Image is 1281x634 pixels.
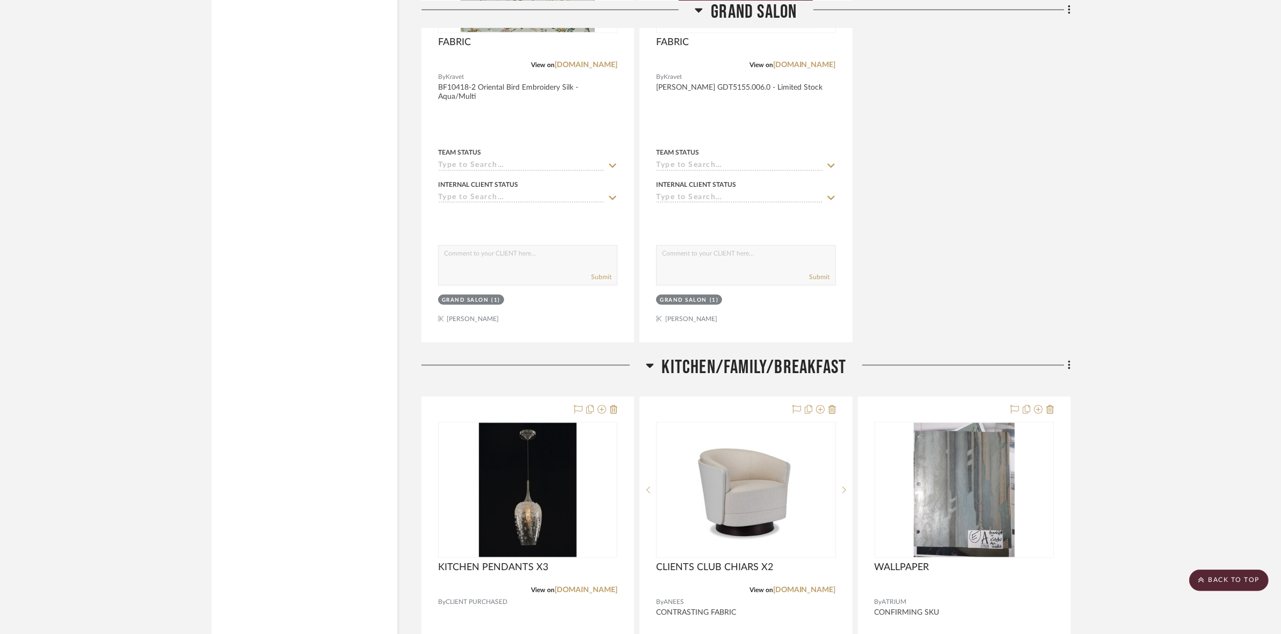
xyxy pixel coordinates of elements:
div: Team Status [438,148,481,157]
span: By [656,72,664,82]
a: [DOMAIN_NAME] [773,61,836,69]
span: ATRIUM [882,597,907,607]
img: WALLPAPER [914,423,1015,557]
span: CLIENTS CLUB CHIARS X2 [656,562,773,573]
input: Type to Search… [438,161,605,171]
span: CLIENT PURCHASED [446,597,507,607]
span: FABRIC [656,37,689,48]
span: FABRIC [438,37,471,48]
div: (1) [710,296,719,304]
span: By [875,597,882,607]
input: Type to Search… [438,193,605,203]
img: CLIENTS CLUB CHIARS X2 [657,431,834,549]
span: ANEES [664,597,684,607]
span: Kravet [446,72,464,82]
span: View on [531,62,555,68]
span: KITCHEN/FAMILY/BREAKFAST [662,356,847,379]
scroll-to-top-button: BACK TO TOP [1189,570,1269,591]
img: KITCHEN PENDANTS X3 [461,423,595,557]
div: GRAND SALON [442,296,489,304]
a: [DOMAIN_NAME] [555,586,617,594]
input: Type to Search… [656,193,823,203]
div: GRAND SALON [660,296,707,304]
button: Submit [591,272,612,282]
span: View on [531,587,555,593]
span: By [438,597,446,607]
span: Kravet [664,72,682,82]
div: (1) [492,296,501,304]
span: View on [749,62,773,68]
span: View on [749,587,773,593]
span: KITCHEN PENDANTS X3 [438,562,548,573]
div: Internal Client Status [656,180,736,190]
a: [DOMAIN_NAME] [773,586,836,594]
span: By [438,72,446,82]
div: Internal Client Status [438,180,518,190]
span: By [656,597,664,607]
div: Team Status [656,148,699,157]
a: [DOMAIN_NAME] [555,61,617,69]
input: Type to Search… [656,161,823,171]
span: WALLPAPER [875,562,929,573]
button: Submit [810,272,830,282]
